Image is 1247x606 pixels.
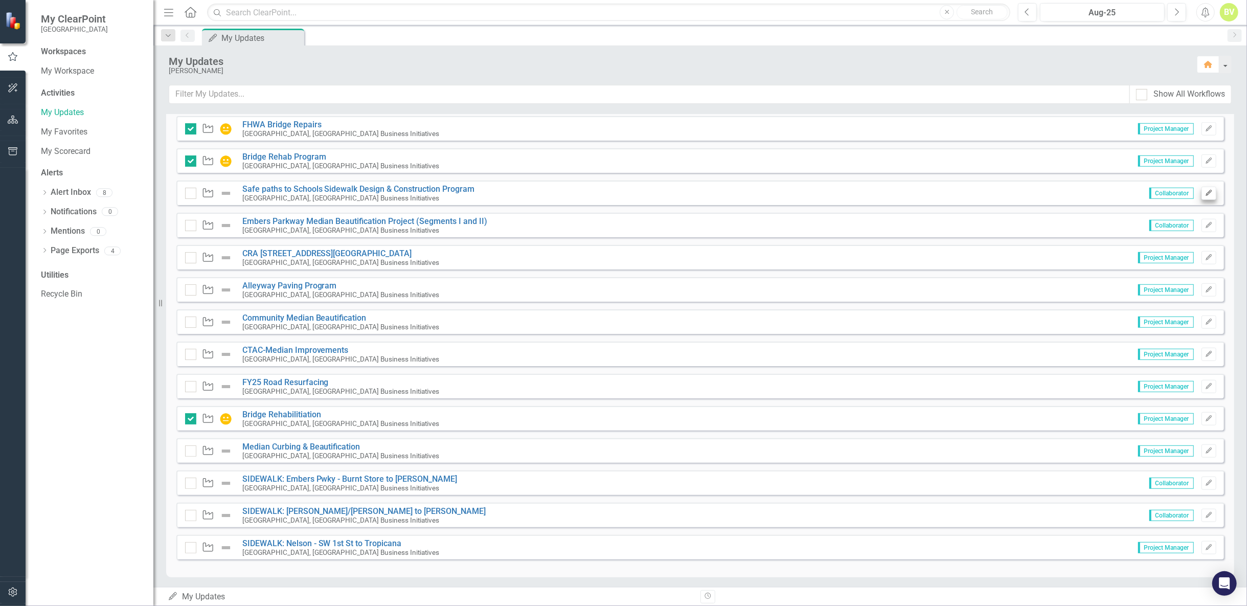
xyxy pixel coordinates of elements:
[1138,349,1194,360] span: Project Manager
[102,208,118,216] div: 0
[242,345,349,355] a: CTAC-Median Improvements
[242,120,322,129] a: FHWA Bridge Repairs
[1044,7,1161,19] div: Aug-25
[41,87,143,99] div: Activities
[242,194,440,202] small: [GEOGRAPHIC_DATA], [GEOGRAPHIC_DATA] Business Initiatives
[242,419,440,428] small: [GEOGRAPHIC_DATA], [GEOGRAPHIC_DATA] Business Initiatives
[957,5,1008,19] button: Search
[242,249,412,258] a: CRA [STREET_ADDRESS][GEOGRAPHIC_DATA]
[1138,155,1194,167] span: Project Manager
[1138,284,1194,296] span: Project Manager
[220,219,232,232] img: Not Defined
[1149,510,1194,521] span: Collaborator
[41,270,143,281] div: Utilities
[1040,3,1165,21] button: Aug-25
[220,252,232,264] img: Not Defined
[220,445,232,457] img: Not Defined
[220,348,232,361] img: Not Defined
[242,184,475,194] a: Safe paths to Schools Sidewalk Design & Construction Program
[242,516,440,524] small: [GEOGRAPHIC_DATA], [GEOGRAPHIC_DATA] Business Initiatives
[1149,188,1194,199] span: Collaborator
[169,67,1187,75] div: [PERSON_NAME]
[220,542,232,554] img: Not Defined
[1153,88,1225,100] div: Show All Workflows
[220,316,232,328] img: Not Defined
[242,442,360,452] a: Median Curbing & Beautification
[104,246,121,255] div: 4
[242,216,488,226] a: Embers Parkway Median Beautification Project (Segments I and II)
[51,226,85,237] a: Mentions
[242,548,440,556] small: [GEOGRAPHIC_DATA], [GEOGRAPHIC_DATA] Business Initiatives
[242,258,440,266] small: [GEOGRAPHIC_DATA], [GEOGRAPHIC_DATA] Business Initiatives
[242,377,329,387] a: FY25 Road Resurfacing
[242,226,440,234] small: [GEOGRAPHIC_DATA], [GEOGRAPHIC_DATA] Business Initiatives
[220,413,232,425] img: In Progress
[41,288,143,300] a: Recycle Bin
[1138,413,1194,424] span: Project Manager
[1138,123,1194,134] span: Project Manager
[220,155,232,167] img: In Progress
[1149,220,1194,231] span: Collaborator
[971,8,993,16] span: Search
[1138,381,1194,392] span: Project Manager
[41,107,143,119] a: My Updates
[221,32,302,44] div: My Updates
[41,146,143,158] a: My Scorecard
[1138,542,1194,553] span: Project Manager
[242,355,440,363] small: [GEOGRAPHIC_DATA], [GEOGRAPHIC_DATA] Business Initiatives
[242,410,321,419] a: Bridge Rehabilitiation
[169,85,1130,104] input: Filter My Updates...
[242,323,440,331] small: [GEOGRAPHIC_DATA], [GEOGRAPHIC_DATA] Business Initiatives
[168,591,693,603] div: My Updates
[1138,252,1194,263] span: Project Manager
[242,474,458,484] a: SIDEWALK: Embers Pwky - Burnt Store to [PERSON_NAME]
[169,56,1187,67] div: My Updates
[242,538,402,548] a: SIDEWALK: Nelson - SW 1st St to Tropicana
[220,123,232,135] img: In Progress
[242,290,440,299] small: [GEOGRAPHIC_DATA], [GEOGRAPHIC_DATA] Business Initiatives
[41,65,143,77] a: My Workspace
[1138,317,1194,328] span: Project Manager
[5,12,23,30] img: ClearPoint Strategy
[51,187,91,198] a: Alert Inbox
[51,245,99,257] a: Page Exports
[41,25,108,33] small: [GEOGRAPHIC_DATA]
[207,4,1010,21] input: Search ClearPoint...
[242,281,337,290] a: Alleyway Paving Program
[242,506,486,516] a: SIDEWALK: [PERSON_NAME]/[PERSON_NAME] to [PERSON_NAME]
[41,13,108,25] span: My ClearPoint
[41,167,143,179] div: Alerts
[220,284,232,296] img: Not Defined
[242,452,440,460] small: [GEOGRAPHIC_DATA], [GEOGRAPHIC_DATA] Business Initiatives
[242,387,440,395] small: [GEOGRAPHIC_DATA], [GEOGRAPHIC_DATA] Business Initiatives
[90,227,106,236] div: 0
[220,380,232,393] img: Not Defined
[1138,445,1194,457] span: Project Manager
[96,188,112,197] div: 8
[220,509,232,522] img: Not Defined
[51,206,97,218] a: Notifications
[242,129,440,138] small: [GEOGRAPHIC_DATA], [GEOGRAPHIC_DATA] Business Initiatives
[41,126,143,138] a: My Favorites
[1220,3,1238,21] button: BV
[1212,571,1237,596] div: Open Intercom Messenger
[220,187,232,199] img: Not Defined
[242,313,367,323] a: Community Median Beautification
[242,152,326,162] a: Bridge Rehab Program
[242,484,440,492] small: [GEOGRAPHIC_DATA], [GEOGRAPHIC_DATA] Business Initiatives
[220,477,232,489] img: Not Defined
[41,46,86,58] div: Workspaces
[242,162,440,170] small: [GEOGRAPHIC_DATA], [GEOGRAPHIC_DATA] Business Initiatives
[1149,478,1194,489] span: Collaborator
